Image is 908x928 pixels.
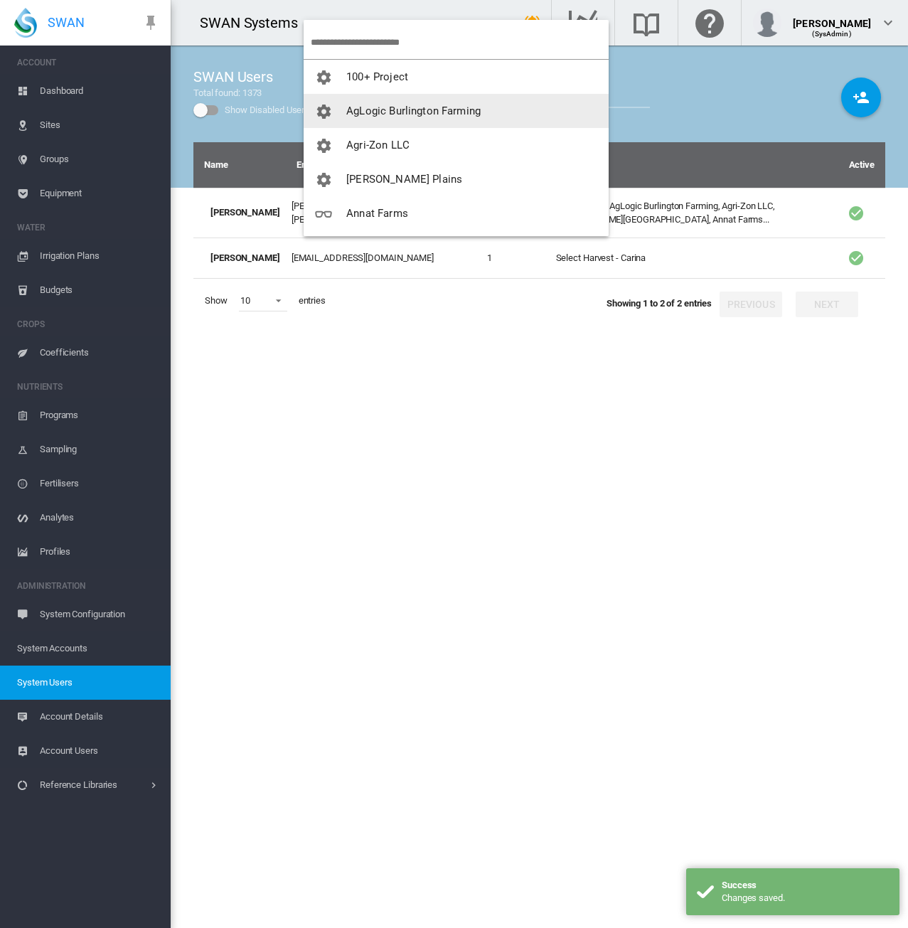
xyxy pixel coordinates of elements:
md-icon: icon-glasses [315,206,332,223]
span: Agri-Zon LLC [346,139,410,151]
button: You have 'Admin' permissions to AV&M - Jubilee Park Vineyard [304,230,609,265]
div: Success Changes saved. [686,868,899,915]
button: You have 'Viewer' permissions to Annat Farms [304,196,609,230]
button: You have 'Admin' permissions to AgLogic Burlington Farming [304,94,609,128]
md-icon: icon-cog [315,69,332,86]
md-icon: icon-cog [315,103,332,120]
button: You have 'Admin' permissions to 100+ Project [304,60,609,94]
span: AgLogic Burlington Farming [346,105,481,117]
button: You have 'Admin' permissions to Anna Plains [304,162,609,196]
md-icon: icon-cog [315,171,332,188]
span: Annat Farms [346,207,408,220]
div: Changes saved. [722,892,889,905]
span: [PERSON_NAME] Plains [346,173,462,186]
button: You have 'Admin' permissions to Agri-Zon LLC [304,128,609,162]
span: 100+ Project [346,70,408,83]
md-icon: icon-cog [315,137,332,154]
div: Success [722,879,889,892]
